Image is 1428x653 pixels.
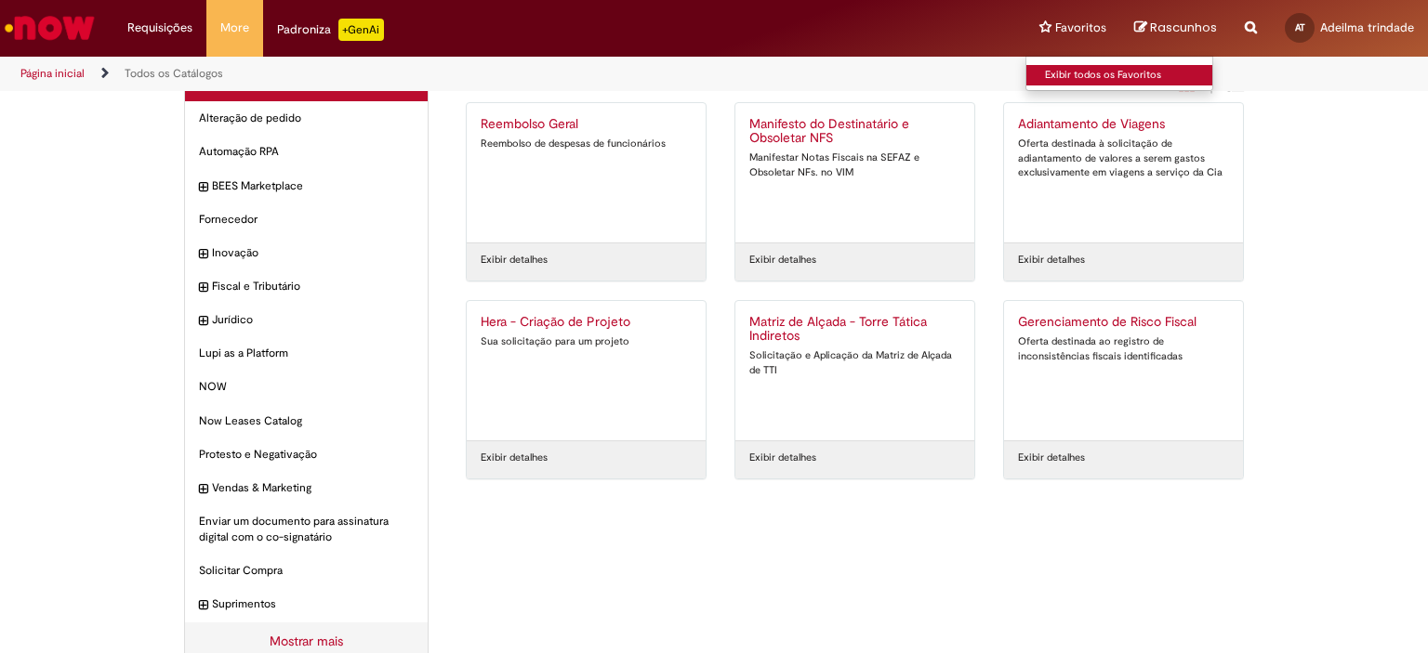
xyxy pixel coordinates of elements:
[749,150,960,179] div: Manifestar Notas Fiscais na SEFAZ e Obsoletar NFs. no VIM
[127,19,192,37] span: Requisições
[199,245,207,264] i: expandir categoria Inovação
[481,137,692,151] div: Reembolso de despesas de funcionários
[481,253,548,268] a: Exibir detalhes
[185,404,428,438] div: Now Leases Catalog
[199,346,414,361] span: Lupi as a Platform
[1004,103,1243,242] a: Adiantamento de Viagens Oferta destinada à solicitação de adiantamento de valores a serem gastos ...
[1018,334,1229,363] div: Oferta destinada ao registro de inconsistências fiscais identificadas
[199,379,414,395] span: NOW
[466,74,1043,93] h1: {"description":"","title":"Meus itens recentes"} Categoria
[481,451,548,465] a: Exibir detalhes
[199,144,414,160] span: Automação RPA
[185,438,428,472] div: Protesto e Negativação
[467,103,706,242] a: Reembolso Geral Reembolso de despesas de funcionários
[185,135,428,169] div: Automação RPA
[125,66,223,81] a: Todos os Catálogos
[199,111,414,126] span: Alteração de pedido
[220,19,249,37] span: More
[338,19,384,41] p: +GenAi
[735,103,974,242] a: Manifesto do Destinatário e Obsoletar NFS Manifestar Notas Fiscais na SEFAZ e Obsoletar NFs. no VIM
[1018,253,1085,268] a: Exibir detalhes
[1295,21,1305,33] span: AT
[1018,117,1229,132] h2: Adiantamento de Viagens
[185,554,428,588] div: Solicitar Compra
[185,303,428,337] div: expandir categoria Jurídico Jurídico
[199,212,414,228] span: Fornecedor
[1026,65,1231,85] a: Exibir todos os Favoritos
[1018,451,1085,465] a: Exibir detalhes
[481,334,692,349] div: Sua solicitação para um projeto
[199,75,414,92] h2: Categorias
[185,169,428,203] div: expandir categoria BEES Marketplace BEES Marketplace
[749,348,960,377] div: Solicitação e Aplicação da Matriz de Alçada de TTI
[185,202,428,237] div: Fornecedor
[270,633,343,649] a: Mostrar mais
[467,301,706,440] a: Hera - Criação de Projeto Sua solicitação para um projeto
[199,312,207,331] i: expandir categoria Jurídico
[185,336,428,371] div: Lupi as a Platform
[185,504,428,555] div: Enviar um documento para assinatura digital com o co-signatário
[749,451,816,465] a: Exibir detalhes
[1018,315,1229,330] h2: Gerenciamento de Risco Fiscal
[1134,20,1217,37] a: Rascunhos
[749,117,960,147] h2: Manifesto do Destinatário e Obsoletar NFS
[199,178,207,197] i: expandir categoria BEES Marketplace
[481,315,692,330] h2: Hera - Criação de Projeto
[212,312,414,328] span: Jurídico
[212,279,414,294] span: Fiscal e Tributário
[185,471,428,505] div: expandir categoria Vendas & Marketing Vendas & Marketing
[2,9,98,46] img: ServiceNow
[212,596,414,612] span: Suprimentos
[185,101,428,621] ul: Categorias
[1004,301,1243,440] a: Gerenciamento de Risco Fiscal Oferta destinada ao registro de inconsistências fiscais identificadas
[212,178,414,194] span: BEES Marketplace
[749,315,960,345] h2: Matriz de Alçada - Torre Tática Indiretos
[1025,56,1213,91] ul: Favoritos
[1055,19,1106,37] span: Favoritos
[1150,19,1217,36] span: Rascunhos
[185,587,428,621] div: expandir categoria Suprimentos Suprimentos
[14,57,938,91] ul: Trilhas de página
[199,413,414,429] span: Now Leases Catalog
[185,101,428,136] div: Alteração de pedido
[749,253,816,268] a: Exibir detalhes
[185,236,428,270] div: expandir categoria Inovação Inovação
[1018,137,1229,180] div: Oferta destinada à solicitação de adiantamento de valores a serem gastos exclusivamente em viagen...
[481,117,692,132] h2: Reembolso Geral
[199,480,207,499] i: expandir categoria Vendas & Marketing
[20,66,85,81] a: Página inicial
[185,269,428,304] div: expandir categoria Fiscal e Tributário Fiscal e Tributário
[199,563,414,579] span: Solicitar Compra
[199,279,207,297] i: expandir categoria Fiscal e Tributário
[185,370,428,404] div: NOW
[199,447,414,463] span: Protesto e Negativação
[277,19,384,41] div: Padroniza
[212,480,414,496] span: Vendas & Marketing
[212,245,414,261] span: Inovação
[1210,75,1213,97] span: |
[735,301,974,440] a: Matriz de Alçada - Torre Tática Indiretos Solicitação e Aplicação da Matriz de Alçada de TTI
[199,596,207,615] i: expandir categoria Suprimentos
[1320,20,1414,35] span: Adeilma trindade
[199,514,414,545] span: Enviar um documento para assinatura digital com o co-signatário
